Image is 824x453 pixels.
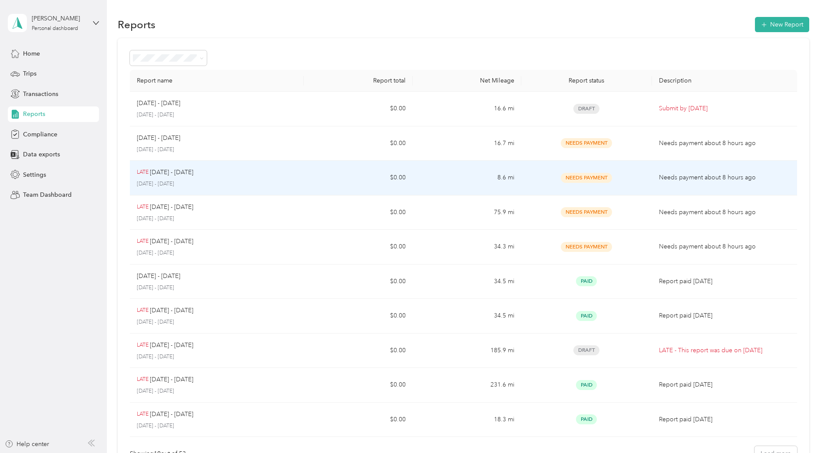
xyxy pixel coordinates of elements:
td: 16.6 mi [413,92,521,126]
td: $0.00 [304,195,412,230]
th: Report total [304,70,412,92]
span: Needs Payment [561,138,612,148]
p: [DATE] - [DATE] [137,180,297,188]
span: Transactions [23,89,58,99]
td: $0.00 [304,161,412,195]
button: New Report [755,17,809,32]
td: 185.9 mi [413,334,521,368]
p: [DATE] - [DATE] [137,422,297,430]
th: Net Mileage [413,70,521,92]
td: $0.00 [304,265,412,299]
p: [DATE] - [DATE] [150,375,193,384]
span: Paid [576,414,597,424]
span: Needs Payment [561,173,612,183]
span: Trips [23,69,36,78]
td: 34.5 mi [413,299,521,334]
p: Report paid [DATE] [659,415,790,424]
td: $0.00 [304,334,412,368]
td: 18.3 mi [413,403,521,437]
th: Description [652,70,797,92]
p: Report paid [DATE] [659,380,790,390]
p: LATE [137,341,149,349]
td: 75.9 mi [413,195,521,230]
span: Needs Payment [561,242,612,252]
p: [DATE] - [DATE] [137,146,297,154]
td: $0.00 [304,368,412,403]
span: Home [23,49,40,58]
p: [DATE] - [DATE] [137,284,297,292]
p: [DATE] - [DATE] [137,133,180,143]
span: Reports [23,109,45,119]
button: Help center [5,440,49,449]
iframe: Everlance-gr Chat Button Frame [775,404,824,453]
span: Compliance [23,130,57,139]
td: $0.00 [304,126,412,161]
p: Needs payment about 8 hours ago [659,139,790,148]
p: Submit by [DATE] [659,104,790,113]
span: Needs Payment [561,207,612,217]
div: Personal dashboard [32,26,78,31]
p: LATE [137,307,149,314]
p: LATE [137,238,149,245]
p: [DATE] - [DATE] [150,202,193,212]
p: Report paid [DATE] [659,277,790,286]
td: 16.7 mi [413,126,521,161]
td: 34.3 mi [413,230,521,265]
p: LATE [137,376,149,384]
span: Settings [23,170,46,179]
span: Paid [576,311,597,321]
td: $0.00 [304,92,412,126]
td: 34.5 mi [413,265,521,299]
p: Needs payment about 8 hours ago [659,173,790,182]
p: [DATE] - [DATE] [150,410,193,419]
p: LATE [137,169,149,176]
p: LATE [137,410,149,418]
td: 231.6 mi [413,368,521,403]
h1: Reports [118,20,156,29]
p: [DATE] - [DATE] [137,249,297,257]
p: LATE [137,203,149,211]
p: Report paid [DATE] [659,311,790,321]
td: $0.00 [304,230,412,265]
p: [DATE] - [DATE] [137,111,297,119]
p: [DATE] - [DATE] [137,353,297,361]
div: [PERSON_NAME] [32,14,86,23]
span: Team Dashboard [23,190,72,199]
p: Needs payment about 8 hours ago [659,208,790,217]
p: [DATE] - [DATE] [137,215,297,223]
span: Paid [576,276,597,286]
p: [DATE] - [DATE] [150,237,193,246]
p: Needs payment about 8 hours ago [659,242,790,251]
td: 8.6 mi [413,161,521,195]
span: Draft [573,345,599,355]
td: $0.00 [304,299,412,334]
p: [DATE] - [DATE] [137,99,180,108]
p: [DATE] - [DATE] [150,168,193,177]
span: Data exports [23,150,60,159]
p: [DATE] - [DATE] [137,318,297,326]
p: [DATE] - [DATE] [150,341,193,350]
td: $0.00 [304,403,412,437]
p: LATE - This report was due on [DATE] [659,346,790,355]
p: [DATE] - [DATE] [137,271,180,281]
div: Report status [528,77,645,84]
span: Paid [576,380,597,390]
p: [DATE] - [DATE] [150,306,193,315]
span: Draft [573,104,599,114]
th: Report name [130,70,304,92]
p: [DATE] - [DATE] [137,387,297,395]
